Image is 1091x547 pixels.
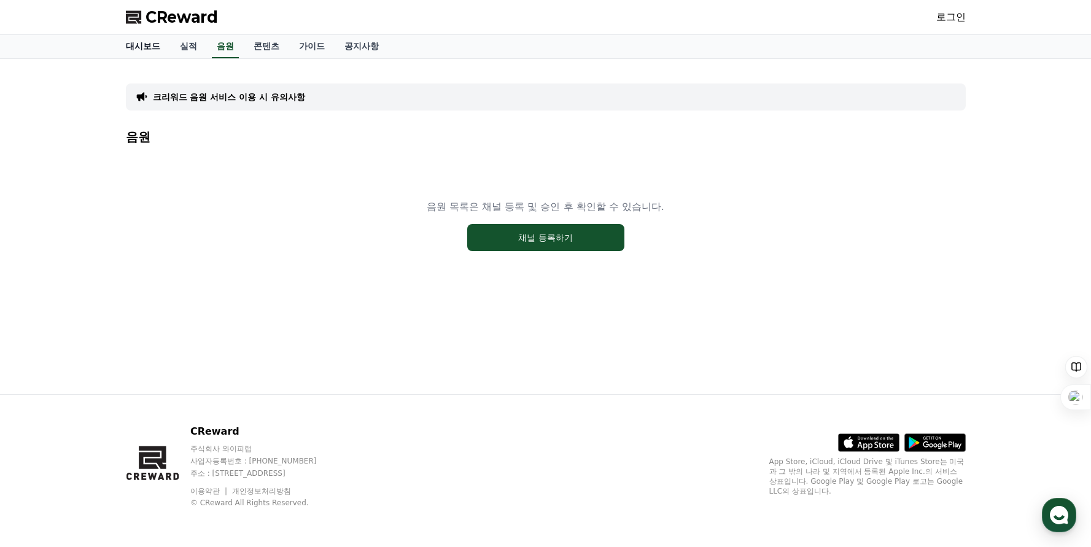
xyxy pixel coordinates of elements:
[153,91,305,103] a: 크리워드 음원 서비스 이용 시 유의사항
[212,35,239,58] a: 음원
[146,7,218,27] span: CReward
[126,130,966,144] h4: 음원
[116,35,170,58] a: 대시보드
[936,10,966,25] a: 로그인
[190,444,340,454] p: 주식회사 와이피랩
[190,498,340,508] p: © CReward All Rights Reserved.
[39,408,46,417] span: 홈
[81,389,158,420] a: 대화
[467,224,624,251] button: 채널 등록하기
[190,424,340,439] p: CReward
[289,35,335,58] a: 가이드
[190,487,229,495] a: 이용약관
[158,389,236,420] a: 설정
[4,389,81,420] a: 홈
[335,35,389,58] a: 공지사항
[170,35,207,58] a: 실적
[244,35,289,58] a: 콘텐츠
[190,408,204,417] span: 설정
[427,200,664,214] p: 음원 목록은 채널 등록 및 승인 후 확인할 수 있습니다.
[190,456,340,466] p: 사업자등록번호 : [PHONE_NUMBER]
[112,408,127,418] span: 대화
[232,487,291,495] a: 개인정보처리방침
[126,7,218,27] a: CReward
[190,468,340,478] p: 주소 : [STREET_ADDRESS]
[769,457,966,496] p: App Store, iCloud, iCloud Drive 및 iTunes Store는 미국과 그 밖의 나라 및 지역에서 등록된 Apple Inc.의 서비스 상표입니다. Goo...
